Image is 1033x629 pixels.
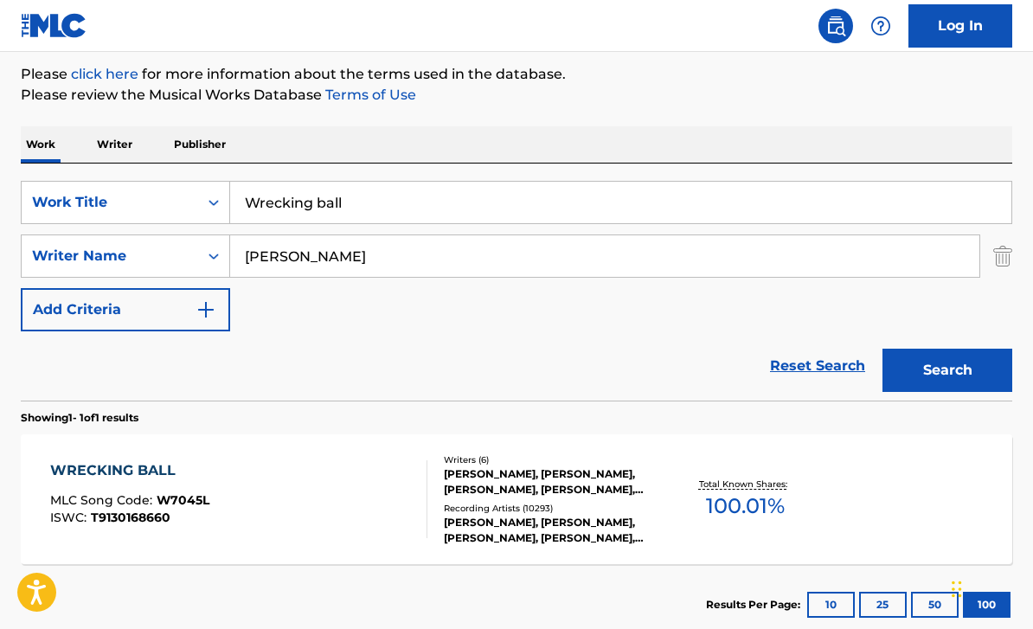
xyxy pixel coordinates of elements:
div: Writers ( 6 ) [444,453,663,466]
button: Search [882,349,1012,392]
button: Add Criteria [21,288,230,331]
iframe: Chat Widget [946,546,1033,629]
span: ISWC : [50,510,91,525]
p: Publisher [169,126,231,163]
img: Delete Criterion [993,234,1012,278]
div: Work Title [32,192,188,213]
span: W7045L [157,492,209,508]
span: 100.01 % [706,491,785,522]
p: Showing 1 - 1 of 1 results [21,410,138,426]
div: Drag [952,563,962,615]
img: MLC Logo [21,13,87,38]
a: Terms of Use [322,87,416,103]
a: WRECKING BALLMLC Song Code:W7045LISWC:T9130168660Writers (6)[PERSON_NAME], [PERSON_NAME], [PERSON... [21,434,1012,564]
div: Recording Artists ( 10293 ) [444,502,663,515]
div: Writer Name [32,246,188,266]
div: WRECKING BALL [50,460,209,481]
a: Public Search [818,9,853,43]
div: [PERSON_NAME], [PERSON_NAME], [PERSON_NAME], [PERSON_NAME], [PERSON_NAME] [PERSON_NAME] [444,466,663,497]
button: 10 [807,592,855,618]
form: Search Form [21,181,1012,401]
a: Reset Search [761,347,874,385]
p: Results Per Page: [706,597,805,613]
p: Work [21,126,61,163]
p: Total Known Shares: [699,478,792,491]
p: Writer [92,126,138,163]
p: Please for more information about the terms used in the database. [21,64,1012,85]
img: search [825,16,846,36]
div: [PERSON_NAME], [PERSON_NAME], [PERSON_NAME], [PERSON_NAME], [PERSON_NAME], [PERSON_NAME] [444,515,663,546]
div: Help [863,9,898,43]
span: T9130168660 [91,510,170,525]
span: MLC Song Code : [50,492,157,508]
button: 50 [911,592,959,618]
a: Log In [908,4,1012,48]
a: click here [71,66,138,82]
p: Please review the Musical Works Database [21,85,1012,106]
img: help [870,16,891,36]
img: 9d2ae6d4665cec9f34b9.svg [196,299,216,320]
button: 25 [859,592,907,618]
